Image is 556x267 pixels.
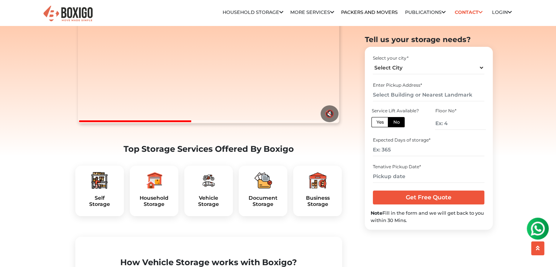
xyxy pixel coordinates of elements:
h2: Tell us your storage needs? [365,35,493,44]
a: VehicleStorage [190,195,227,207]
a: Login [492,10,512,15]
h5: Document Storage [245,195,281,207]
a: Contact [453,7,485,18]
div: Expected Days of storage [373,137,484,143]
input: Select Building or Nearest Landmark [373,89,484,101]
label: No [388,117,405,127]
img: boxigo_packers_and_movers_plan [200,172,217,189]
input: Get Free Quote [373,191,484,204]
a: DocumentStorage [245,195,281,207]
img: boxigo_packers_and_movers_plan [145,172,163,189]
img: Boxigo [42,5,94,23]
img: boxigo_packers_and_movers_plan [254,172,272,189]
h5: Self Storage [81,195,118,207]
div: Select your city [373,55,484,61]
div: Fill in the form and we will get back to you within 30 Mins. [371,210,487,223]
h5: Vehicle Storage [190,195,227,207]
a: HouseholdStorage [136,195,173,207]
h2: Top Storage Services Offered By Boxigo [75,144,342,154]
a: SelfStorage [81,195,118,207]
button: 🔇 [321,105,338,122]
img: boxigo_packers_and_movers_plan [309,172,326,189]
button: scroll up [531,241,544,255]
label: Yes [371,117,388,127]
div: Floor No [435,108,485,114]
a: Household Storage [223,10,283,15]
input: Ex: 4 [435,117,485,130]
input: Ex: 365 [373,143,484,156]
a: Publications [405,10,446,15]
h5: Household Storage [136,195,173,207]
div: Enter Pickup Address [373,82,484,89]
img: boxigo_packers_and_movers_plan [91,172,108,189]
a: Packers and Movers [341,10,398,15]
a: More services [290,10,334,15]
input: Pickup date [373,170,484,183]
div: Service Lift Available? [371,108,422,114]
div: Tenative Pickup Date [373,163,484,170]
a: BusinessStorage [299,195,336,207]
b: Note [371,210,382,216]
img: whatsapp-icon.svg [7,7,22,22]
h5: Business Storage [299,195,336,207]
